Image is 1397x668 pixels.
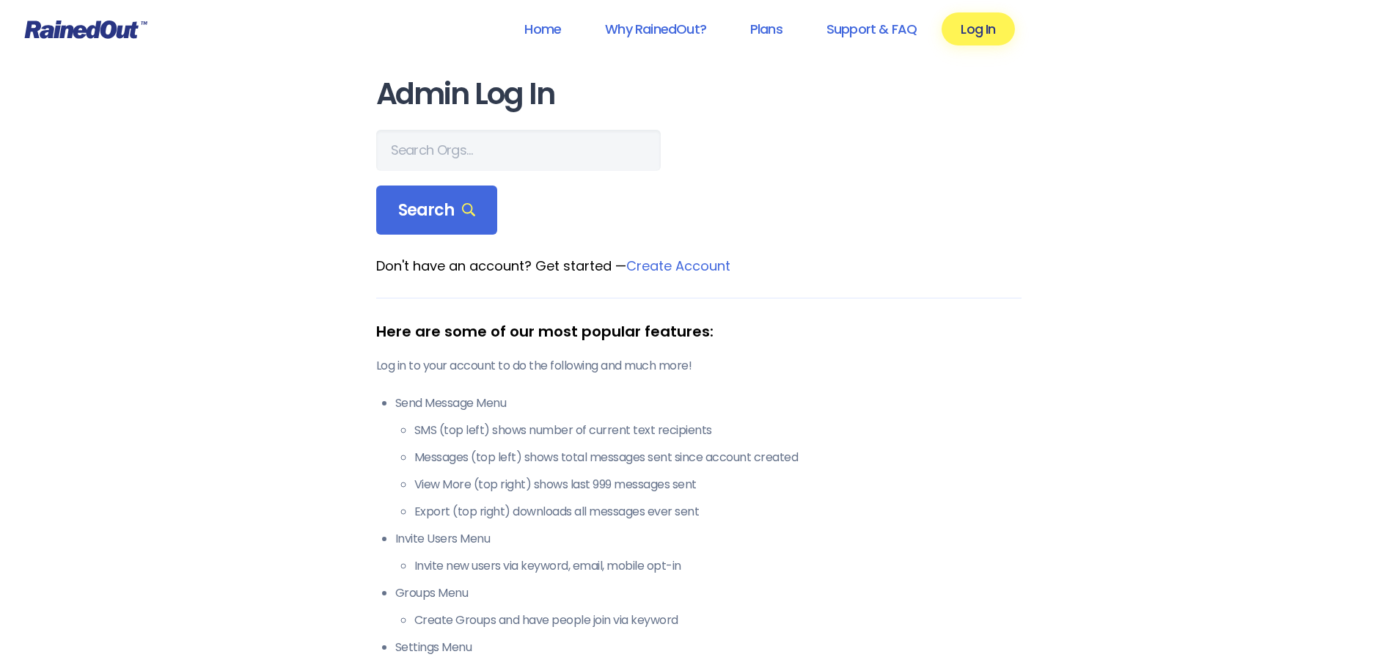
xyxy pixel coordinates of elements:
li: Send Message Menu [395,394,1022,521]
a: Support & FAQ [807,12,936,45]
li: View More (top right) shows last 999 messages sent [414,476,1022,493]
a: Log In [942,12,1014,45]
li: Export (top right) downloads all messages ever sent [414,503,1022,521]
p: Log in to your account to do the following and much more! [376,357,1022,375]
li: SMS (top left) shows number of current text recipients [414,422,1022,439]
span: Search [398,200,476,221]
li: Messages (top left) shows total messages sent since account created [414,449,1022,466]
h1: Admin Log In [376,78,1022,111]
a: Create Account [626,257,730,275]
div: Here are some of our most popular features: [376,320,1022,342]
li: Groups Menu [395,584,1022,629]
a: Plans [731,12,802,45]
a: Why RainedOut? [586,12,725,45]
li: Invite new users via keyword, email, mobile opt-in [414,557,1022,575]
a: Home [505,12,580,45]
div: Search [376,186,498,235]
li: Create Groups and have people join via keyword [414,612,1022,629]
input: Search Orgs… [376,130,661,171]
li: Invite Users Menu [395,530,1022,575]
